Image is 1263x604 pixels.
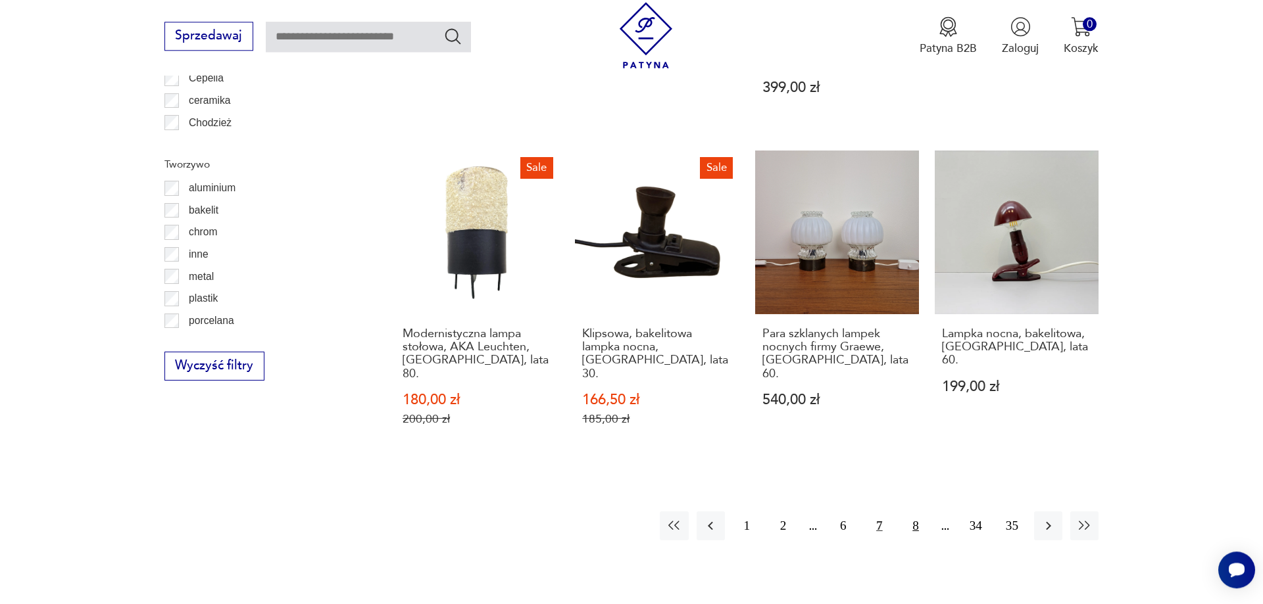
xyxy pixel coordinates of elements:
p: 180,00 zł [403,393,553,407]
img: Patyna - sklep z meblami i dekoracjami vintage [613,2,680,68]
button: Szukaj [443,26,462,45]
a: Ikona medaluPatyna B2B [920,16,977,56]
p: bakelit [189,202,218,219]
p: Chodzież [189,114,232,131]
p: 540,00 zł [762,393,912,407]
p: 200,00 zł [403,412,553,426]
button: Sprzedawaj [164,22,253,51]
button: 8 [901,511,929,540]
iframe: Smartsupp widget button [1218,551,1255,588]
p: inne [189,246,208,263]
button: 2 [769,511,797,540]
button: Wyczyść filtry [164,352,264,381]
a: Lampka nocna, bakelitowa, Niemcy, lata 60.Lampka nocna, bakelitowa, [GEOGRAPHIC_DATA], lata 60.19... [935,151,1099,456]
h3: Modernistyczna lampa stołowa, AKA Leuchten, [GEOGRAPHIC_DATA], lata 80. [403,327,553,381]
a: SaleKlipsowa, bakelitowa lampka nocna, Niemcy, lata 30.Klipsowa, bakelitowa lampka nocna, [GEOGRA... [575,151,739,456]
button: 35 [998,511,1026,540]
p: 166,50 zł [582,393,732,407]
button: 34 [962,511,990,540]
button: 7 [865,511,893,540]
p: ceramika [189,92,230,109]
img: Ikona medalu [938,16,958,37]
h3: Klipsowa, bakelitowa lampka nocna, [GEOGRAPHIC_DATA], lata 30. [582,327,732,381]
a: Sprzedawaj [164,32,253,42]
p: Zaloguj [1002,41,1039,56]
a: SaleModernistyczna lampa stołowa, AKA Leuchten, Niemcy, lata 80.Modernistyczna lampa stołowa, AKA... [395,151,559,456]
button: Zaloguj [1002,16,1039,56]
p: 199,00 zł [942,380,1092,394]
button: 1 [733,511,761,540]
img: Ikonka użytkownika [1010,16,1031,37]
p: 399,00 zł [762,81,912,95]
p: Ćmielów [189,136,228,153]
img: Ikona koszyka [1071,16,1091,37]
p: Koszyk [1064,41,1099,56]
p: metal [189,268,214,285]
div: 0 [1083,17,1097,31]
p: Cepelia [189,70,224,87]
button: 0Koszyk [1064,16,1099,56]
h3: Para szklanych lampek nocnych firmy Graewe, [GEOGRAPHIC_DATA], lata 60. [762,327,912,381]
p: porcelana [189,312,234,329]
p: chrom [189,223,217,241]
h3: Lampka nocna, bakelitowa, [GEOGRAPHIC_DATA], lata 60. [942,327,1092,367]
button: Patyna B2B [920,16,977,56]
p: Patyna B2B [920,41,977,56]
button: 6 [829,511,857,540]
p: porcelit [189,334,222,351]
a: Para szklanych lampek nocnych firmy Graewe, Niemcy, lata 60.Para szklanych lampek nocnych firmy G... [755,151,919,456]
p: Tworzywo [164,156,358,173]
p: aluminium [189,179,235,197]
p: plastik [189,290,218,307]
p: 185,00 zł [582,412,732,426]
